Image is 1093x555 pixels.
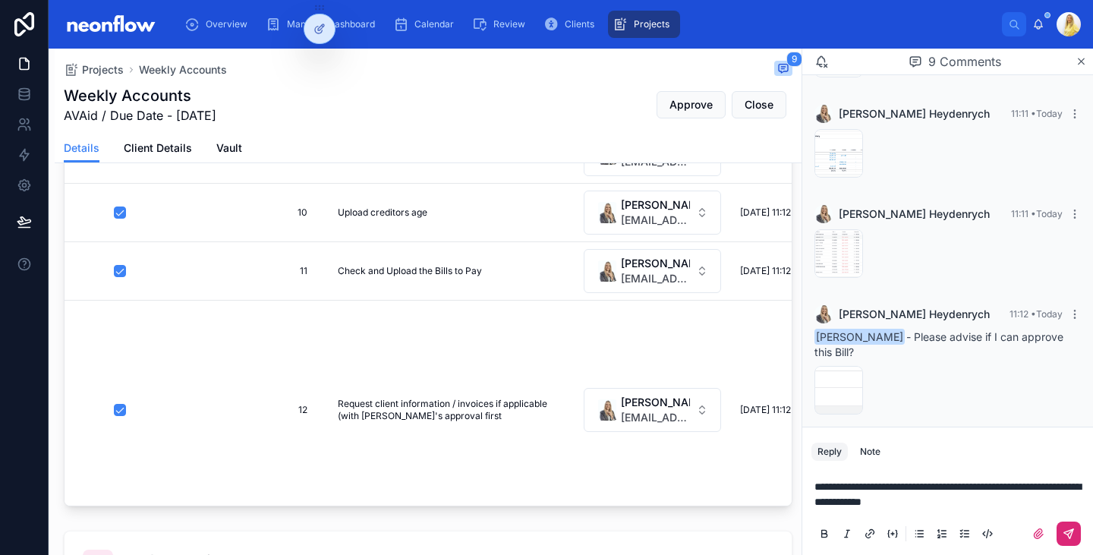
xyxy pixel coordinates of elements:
[64,85,216,106] h1: Weekly Accounts
[621,197,690,213] span: [PERSON_NAME]
[621,410,690,425] span: [EMAIL_ADDRESS][DOMAIN_NAME]
[839,307,990,322] span: [PERSON_NAME] Heydenrych
[1010,308,1063,320] span: 11:12 • Today
[124,140,192,156] span: Client Details
[860,446,880,458] div: Note
[839,207,990,222] span: [PERSON_NAME] Heydenrych
[338,398,559,422] span: Request client information / invoices if applicable (with [PERSON_NAME]'s approval first
[740,265,791,277] span: [DATE] 11:12
[216,134,242,165] a: Vault
[287,18,375,30] span: Manager Dashboard
[64,106,216,125] span: AVAid / Due Date - [DATE]
[928,52,1001,71] span: 9 Comments
[565,18,594,30] span: Clients
[732,91,786,118] button: Close
[124,134,192,165] a: Client Details
[468,11,536,38] a: Review
[180,11,258,38] a: Overview
[224,207,307,219] span: 10
[740,404,791,416] span: [DATE] 11:12
[621,271,690,286] span: [EMAIL_ADDRESS][DOMAIN_NAME]
[64,140,99,156] span: Details
[621,395,690,410] span: [PERSON_NAME]
[139,62,227,77] a: Weekly Accounts
[621,256,690,271] span: [PERSON_NAME]
[774,61,792,79] button: 9
[64,62,124,77] a: Projects
[338,207,427,219] span: Upload creditors age
[811,443,848,461] button: Reply
[584,388,721,432] button: Select Button
[414,18,454,30] span: Calendar
[839,106,990,121] span: [PERSON_NAME] Heydenrych
[539,11,605,38] a: Clients
[338,265,482,277] span: Check and Upload the Bills to Pay
[64,134,99,163] a: Details
[261,11,386,38] a: Manager Dashboard
[854,443,887,461] button: Note
[669,97,713,112] span: Approve
[745,97,773,112] span: Close
[216,140,242,156] span: Vault
[224,265,307,277] span: 11
[786,52,802,67] span: 9
[584,191,721,235] button: Select Button
[621,213,690,228] span: [EMAIL_ADDRESS][DOMAIN_NAME]
[493,18,525,30] span: Review
[634,18,669,30] span: Projects
[657,91,726,118] button: Approve
[608,11,680,38] a: Projects
[1011,108,1063,119] span: 11:11 • Today
[172,8,1002,41] div: scrollable content
[584,249,721,293] button: Select Button
[224,404,307,416] span: 12
[814,330,1063,358] span: - Please advise if I can approve this Bill?
[740,207,791,219] span: [DATE] 11:12
[206,18,247,30] span: Overview
[814,329,905,345] span: [PERSON_NAME]
[1011,208,1063,219] span: 11:11 • Today
[389,11,465,38] a: Calendar
[82,62,124,77] span: Projects
[61,12,160,36] img: App logo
